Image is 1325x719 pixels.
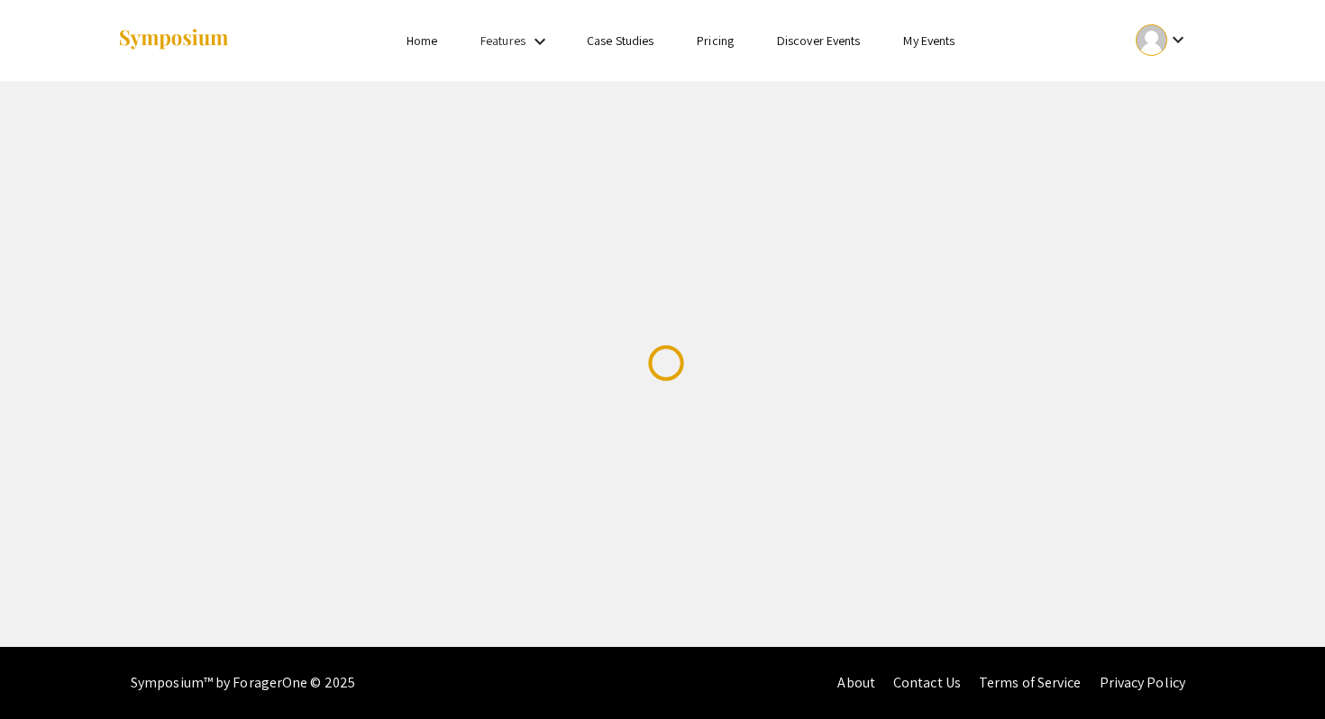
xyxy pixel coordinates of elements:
[407,32,437,49] a: Home
[777,32,861,49] a: Discover Events
[1167,29,1189,50] mat-icon: Expand account dropdown
[131,647,355,719] div: Symposium™ by ForagerOne © 2025
[697,32,734,49] a: Pricing
[893,673,961,692] a: Contact Us
[117,28,230,52] img: Symposium by ForagerOne
[1248,638,1311,705] iframe: Chat
[1117,20,1208,60] button: Expand account dropdown
[979,673,1082,692] a: Terms of Service
[529,31,551,52] mat-icon: Expand Features list
[903,32,955,49] a: My Events
[480,32,525,49] a: Features
[587,32,653,49] a: Case Studies
[837,673,875,692] a: About
[1100,673,1185,692] a: Privacy Policy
